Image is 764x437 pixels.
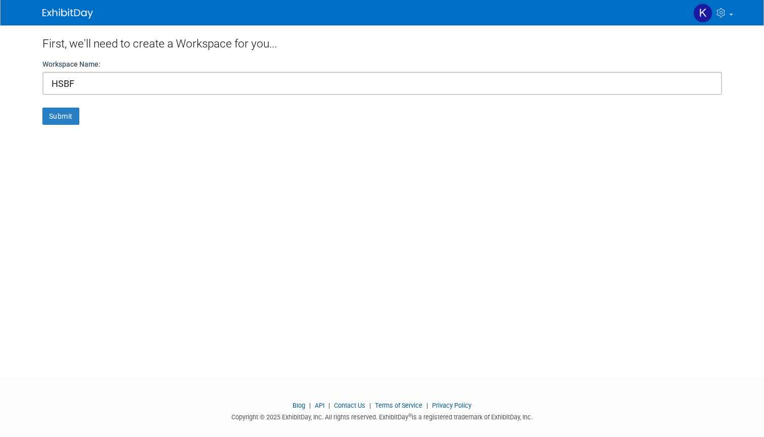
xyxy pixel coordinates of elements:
[42,72,722,95] input: Name of your organization
[42,59,101,69] label: Workspace Name:
[408,413,412,418] sup: ®
[334,402,365,409] a: Contact Us
[293,402,305,409] a: Blog
[375,402,422,409] a: Terms of Service
[307,402,313,409] span: |
[367,402,373,409] span: |
[424,402,431,409] span: |
[42,108,79,125] button: Submit
[42,9,93,19] img: ExhibitDay
[42,25,722,59] div: First, we'll need to create a Workspace for you...
[432,402,471,409] a: Privacy Policy
[315,402,324,409] a: API
[326,402,332,409] span: |
[693,4,712,23] img: Kiley Rusch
